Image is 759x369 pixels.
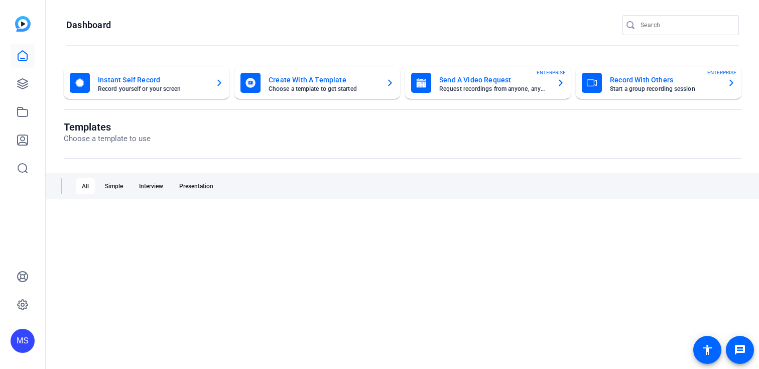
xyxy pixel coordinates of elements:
[734,344,746,356] mat-icon: message
[405,67,571,99] button: Send A Video RequestRequest recordings from anyone, anywhereENTERPRISE
[269,74,378,86] mat-card-title: Create With A Template
[707,69,736,76] span: ENTERPRISE
[234,67,400,99] button: Create With A TemplateChoose a template to get started
[64,121,151,133] h1: Templates
[15,16,31,32] img: blue-gradient.svg
[610,74,719,86] mat-card-title: Record With Others
[76,178,95,194] div: All
[98,86,207,92] mat-card-subtitle: Record yourself or your screen
[439,74,549,86] mat-card-title: Send A Video Request
[610,86,719,92] mat-card-subtitle: Start a group recording session
[98,74,207,86] mat-card-title: Instant Self Record
[64,67,229,99] button: Instant Self RecordRecord yourself or your screen
[576,67,741,99] button: Record With OthersStart a group recording sessionENTERPRISE
[701,344,713,356] mat-icon: accessibility
[537,69,566,76] span: ENTERPRISE
[66,19,111,31] h1: Dashboard
[64,133,151,145] p: Choose a template to use
[11,329,35,353] div: MS
[99,178,129,194] div: Simple
[133,178,169,194] div: Interview
[641,19,731,31] input: Search
[269,86,378,92] mat-card-subtitle: Choose a template to get started
[173,178,219,194] div: Presentation
[439,86,549,92] mat-card-subtitle: Request recordings from anyone, anywhere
